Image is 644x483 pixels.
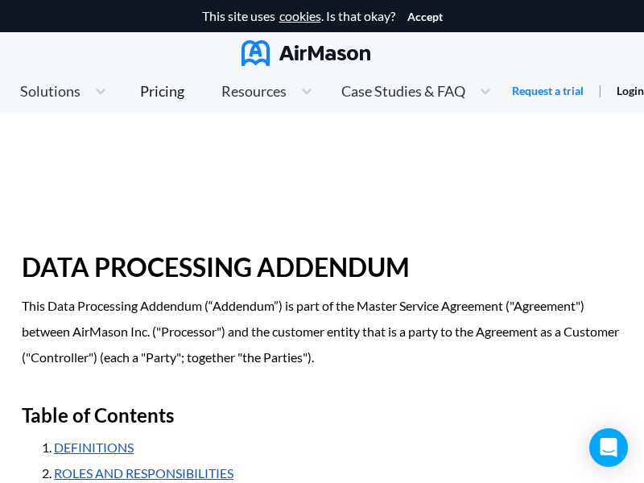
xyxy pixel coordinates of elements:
h2: Table of Contents [22,396,622,435]
img: AirMason Logo [242,40,370,66]
a: ROLES AND RESPONSIBILITIES [54,465,233,481]
a: cookies [279,9,321,23]
div: Open Intercom Messenger [589,428,628,467]
span: Solutions [20,84,80,98]
button: Accept cookies [407,10,443,23]
p: This Data Processing Addendum (“Addendum”) is part of the Master Service Agreement ("Agreement") ... [22,293,622,370]
h1: DATA PROCESSING ADDENDUM [22,242,622,293]
a: DEFINITIONS [54,440,134,455]
span: | [598,82,602,97]
a: Pricing [140,76,184,105]
a: Login [617,84,644,97]
div: Pricing [140,84,184,98]
span: Resources [221,84,287,98]
span: Case Studies & FAQ [341,84,465,98]
a: Request a trial [512,83,584,99]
